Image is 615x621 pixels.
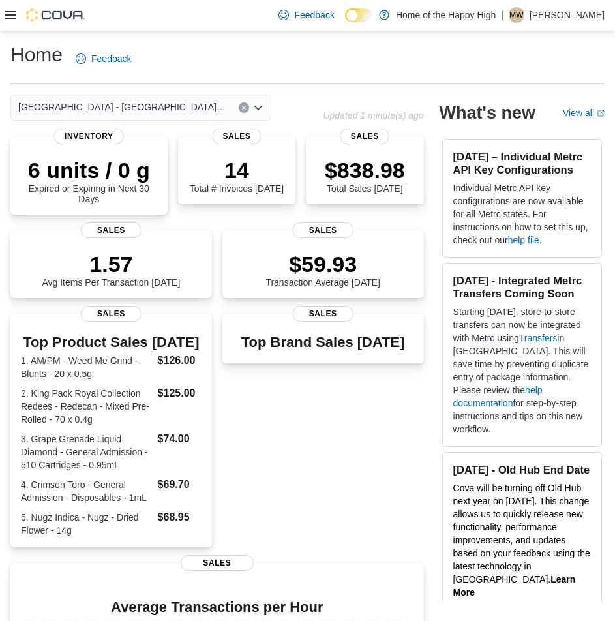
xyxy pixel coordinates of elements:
[293,306,353,322] span: Sales
[440,102,535,123] h2: What's new
[190,157,284,194] div: Total # Invoices [DATE]
[253,102,263,113] button: Open list of options
[212,129,261,144] span: Sales
[345,8,372,22] input: Dark Mode
[519,333,558,343] a: Transfers
[345,22,346,23] span: Dark Mode
[91,52,131,65] span: Feedback
[21,354,153,380] dt: 1. AM/PM - Weed Me Grind - Blunts - 20 x 0.5g
[453,463,591,476] h3: [DATE] - Old Hub End Date
[453,181,591,247] p: Individual Metrc API key configurations are now available for all Metrc states. For instructions ...
[54,129,124,144] span: Inventory
[265,251,380,288] div: Transaction Average [DATE]
[21,387,153,426] dt: 2. King Pack Royal Collection Redees - Redecan - Mixed Pre-Rolled - 70 x 0.4g
[21,432,153,472] dt: 3. Grape Grenade Liquid Diamond - General Admission - 510 Cartridges - 0.95mL
[241,335,405,350] h3: Top Brand Sales [DATE]
[501,7,503,23] p: |
[21,157,157,183] p: 6 units / 0 g
[273,2,339,28] a: Feedback
[563,108,605,118] a: View allExternal link
[158,431,202,447] dd: $74.00
[26,8,85,22] img: Cova
[509,7,524,23] div: Matthew Willison
[265,251,380,277] p: $59.93
[340,129,389,144] span: Sales
[81,222,142,238] span: Sales
[453,150,591,176] h3: [DATE] – Individual Metrc API Key Configurations
[453,305,591,436] p: Starting [DATE], store-to-store transfers can now be integrated with Metrc using in [GEOGRAPHIC_D...
[293,222,353,238] span: Sales
[158,353,202,369] dd: $126.00
[239,102,249,113] button: Clear input
[325,157,405,194] div: Total Sales [DATE]
[21,335,202,350] h3: Top Product Sales [DATE]
[453,574,576,598] a: Learn More
[42,251,180,277] p: 1.57
[190,157,284,183] p: 14
[21,599,413,615] h4: Average Transactions per Hour
[453,483,590,584] span: Cova will be turning off Old Hub next year on [DATE]. This change allows us to quickly release ne...
[158,509,202,525] dd: $68.95
[158,477,202,492] dd: $69.70
[42,251,180,288] div: Avg Items Per Transaction [DATE]
[70,46,136,72] a: Feedback
[294,8,334,22] span: Feedback
[81,306,142,322] span: Sales
[509,7,523,23] span: MW
[453,274,591,300] h3: [DATE] - Integrated Metrc Transfers Coming Soon
[21,511,153,537] dt: 5. Nugz Indica - Nugz - Dried Flower - 14g
[10,42,63,68] h1: Home
[530,7,605,23] p: [PERSON_NAME]
[21,157,157,204] div: Expired or Expiring in Next 30 Days
[323,110,423,121] p: Updated 1 minute(s) ago
[158,386,202,401] dd: $125.00
[453,385,543,408] a: help documentation
[597,110,605,117] svg: External link
[508,235,539,245] a: help file
[325,157,405,183] p: $838.98
[396,7,496,23] p: Home of the Happy High
[181,555,254,571] span: Sales
[21,478,153,504] dt: 4. Crimson Toro - General Admission - Disposables - 1mL
[18,99,226,115] span: [GEOGRAPHIC_DATA] - [GEOGRAPHIC_DATA] - Fire & Flower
